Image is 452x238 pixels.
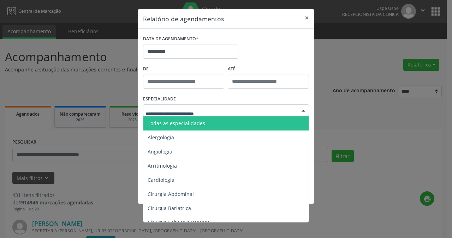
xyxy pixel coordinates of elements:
span: Angiologia [148,148,172,155]
span: Arritmologia [148,162,177,169]
button: Close [300,9,314,27]
label: DATA DE AGENDAMENTO [143,34,198,45]
span: Todas as especialidades [148,120,205,127]
span: Cirurgia Abdominal [148,191,194,197]
span: Cirurgia Bariatrica [148,205,191,211]
span: Alergologia [148,134,174,141]
span: Cirurgia Cabeça e Pescoço [148,219,210,226]
h5: Relatório de agendamentos [143,14,224,23]
label: De [143,64,224,75]
label: ESPECIALIDADE [143,94,176,105]
label: ATÉ [228,64,309,75]
span: Cardiologia [148,176,174,183]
